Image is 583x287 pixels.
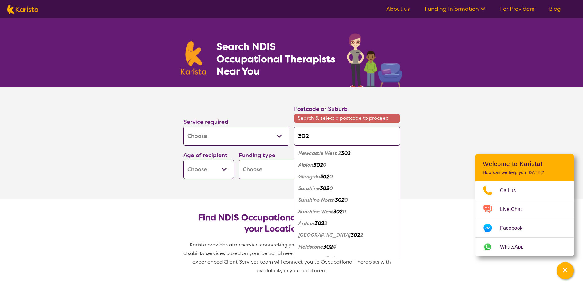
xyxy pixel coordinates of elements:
[298,162,313,168] em: Albion
[483,160,566,168] h2: Welcome to Karista!
[294,105,348,113] label: Postcode or Suburb
[232,241,242,248] span: free
[351,232,360,238] em: 302
[360,232,363,238] em: 2
[298,185,320,192] em: Sunshine
[326,255,336,262] em: 302
[320,173,329,180] em: 302
[500,205,529,214] span: Live Chat
[329,185,333,192] em: 0
[297,241,397,253] div: Fieldstone 3024
[425,5,485,13] a: Funding Information
[323,244,333,250] em: 302
[500,186,523,195] span: Call us
[298,150,341,156] em: Newcastle West 2
[298,244,323,250] em: Fieldstone
[336,255,339,262] em: 4
[500,5,534,13] a: For Providers
[297,148,397,159] div: Newcastle West 2302
[298,208,333,215] em: Sunshine West
[7,5,38,14] img: Karista logo
[294,114,400,123] span: Search & select a postcode to proceed
[386,5,410,13] a: About us
[329,173,333,180] em: 0
[335,197,345,203] em: 302
[341,150,351,156] em: 302
[297,206,397,218] div: Sunshine West 3020
[298,173,320,180] em: Glengala
[297,183,397,194] div: Sunshine 3020
[323,162,326,168] em: 0
[298,197,335,203] em: Sunshine North
[500,242,531,252] span: WhatsApp
[190,241,232,248] span: Karista provides a
[347,33,402,87] img: occupational-therapy
[297,253,397,265] div: Mambourin 3024
[183,241,401,274] span: service connecting you with Occupational Therapists and other disability services based on your p...
[297,159,397,171] div: Albion 3020
[475,154,574,256] div: Channel Menu
[483,170,566,175] p: How can we help you [DATE]?
[313,162,323,168] em: 302
[315,220,324,227] em: 302
[500,224,530,233] span: Facebook
[294,127,400,146] input: Type
[297,218,397,229] div: Ardeer 3022
[183,118,228,126] label: Service required
[298,255,326,262] em: Mambourin
[298,220,315,227] em: Ardeer
[324,220,327,227] em: 2
[549,5,561,13] a: Blog
[333,244,336,250] em: 4
[239,152,275,159] label: Funding type
[297,229,397,241] div: Deer Park East 3022
[320,185,329,192] em: 302
[181,41,206,75] img: Karista logo
[188,212,395,234] h2: Find NDIS Occupational Therapists based on your Location & Needs
[475,238,574,256] a: Web link opens in a new tab.
[343,208,346,215] em: 0
[298,232,351,238] em: [GEOGRAPHIC_DATA]
[475,181,574,256] ul: Choose channel
[557,262,574,279] button: Channel Menu
[297,194,397,206] div: Sunshine North 3020
[345,197,348,203] em: 0
[333,208,343,215] em: 302
[216,40,336,77] h1: Search NDIS Occupational Therapists Near You
[297,171,397,183] div: Glengala 3020
[183,152,227,159] label: Age of recipient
